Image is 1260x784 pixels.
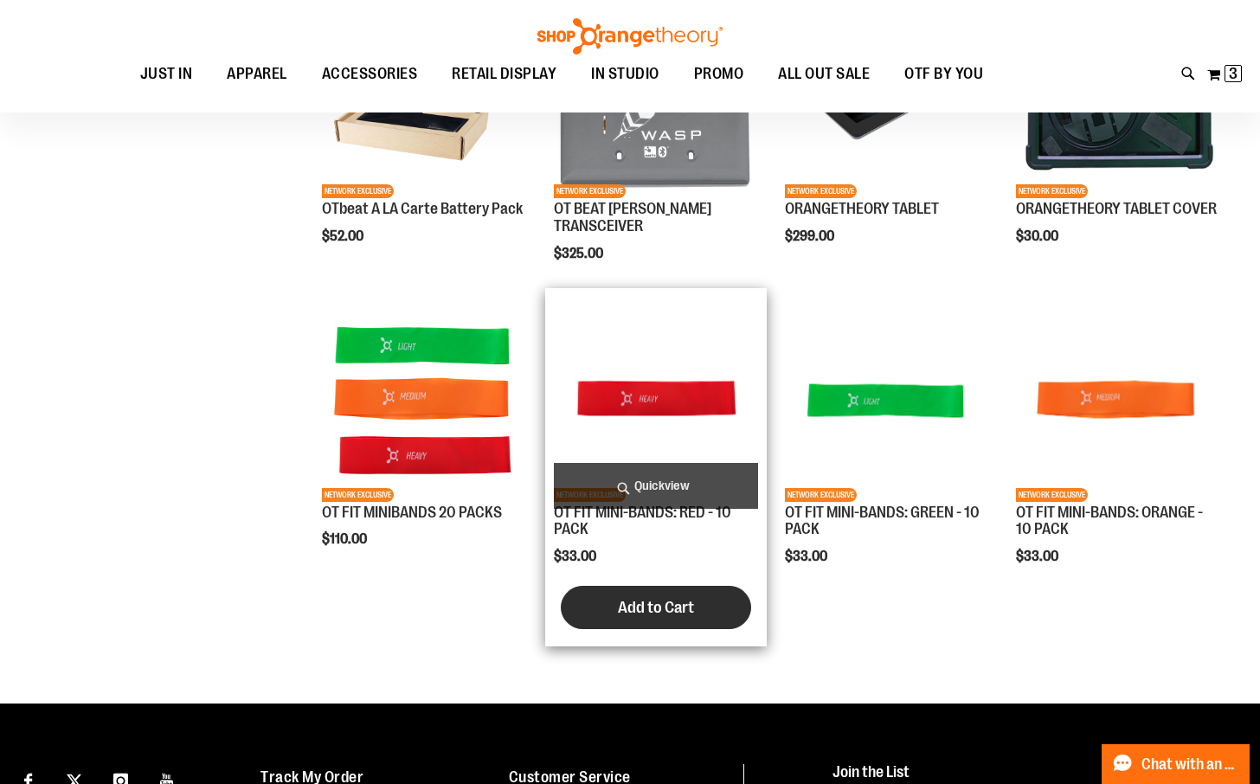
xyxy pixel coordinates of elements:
[1016,549,1061,564] span: $33.00
[535,18,725,55] img: Shop Orangetheory
[140,55,193,93] span: JUST IN
[1007,288,1230,608] div: product
[1016,297,1221,504] a: Product image for OT FIT MINI-BANDS: ORANGE - 10 PACKNETWORK EXCLUSIVE
[1016,504,1203,538] a: OT FIT MINI-BANDS: ORANGE - 10 PACK
[1141,756,1239,773] span: Chat with an Expert
[561,586,751,629] button: Add to Cart
[785,200,939,217] a: ORANGETHEORY TABLET
[778,55,870,93] span: ALL OUT SALE
[322,297,527,504] a: Product image for OT FIT MINIBANDS 20 PACKSNETWORK EXCLUSIVE
[322,504,502,521] a: OT FIT MINIBANDS 20 PACKS
[545,288,768,646] div: product
[554,297,759,504] a: Product image for OT FIT MINI-BANDS: RED - 10 PACKNETWORK EXCLUSIVE
[554,549,599,564] span: $33.00
[452,55,556,93] span: RETAIL DISPLAY
[313,288,536,591] div: product
[785,297,990,504] a: Product image for OT FIT MINI-BANDS: GREEN - 10 PACKNETWORK EXCLUSIVE
[322,228,366,244] span: $52.00
[322,55,418,93] span: ACCESSORIES
[776,288,999,608] div: product
[1229,65,1237,82] span: 3
[694,55,744,93] span: PROMO
[785,297,990,502] img: Product image for OT FIT MINI-BANDS: GREEN - 10 PACK
[785,488,857,502] span: NETWORK EXCLUSIVE
[618,598,694,617] span: Add to Cart
[322,488,394,502] span: NETWORK EXCLUSIVE
[591,55,659,93] span: IN STUDIO
[785,549,830,564] span: $33.00
[554,200,711,235] a: OT BEAT [PERSON_NAME] TRANSCEIVER
[227,55,287,93] span: APPAREL
[785,228,837,244] span: $299.00
[322,531,370,547] span: $110.00
[554,246,606,261] span: $325.00
[1102,744,1250,784] button: Chat with an Expert
[554,297,759,502] img: Product image for OT FIT MINI-BANDS: RED - 10 PACK
[904,55,983,93] span: OTF BY YOU
[322,200,523,217] a: OTbeat A LA Carte Battery Pack
[554,184,626,198] span: NETWORK EXCLUSIVE
[785,184,857,198] span: NETWORK EXCLUSIVE
[1016,488,1088,502] span: NETWORK EXCLUSIVE
[322,297,527,502] img: Product image for OT FIT MINIBANDS 20 PACKS
[1016,228,1061,244] span: $30.00
[322,184,394,198] span: NETWORK EXCLUSIVE
[1016,200,1217,217] a: ORANGETHEORY TABLET COVER
[785,504,980,538] a: OT FIT MINI-BANDS: GREEN - 10 PACK
[1016,297,1221,502] img: Product image for OT FIT MINI-BANDS: ORANGE - 10 PACK
[1016,184,1088,198] span: NETWORK EXCLUSIVE
[554,504,731,538] a: OT FIT MINI-BANDS: RED - 10 PACK
[554,463,759,509] a: Quickview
